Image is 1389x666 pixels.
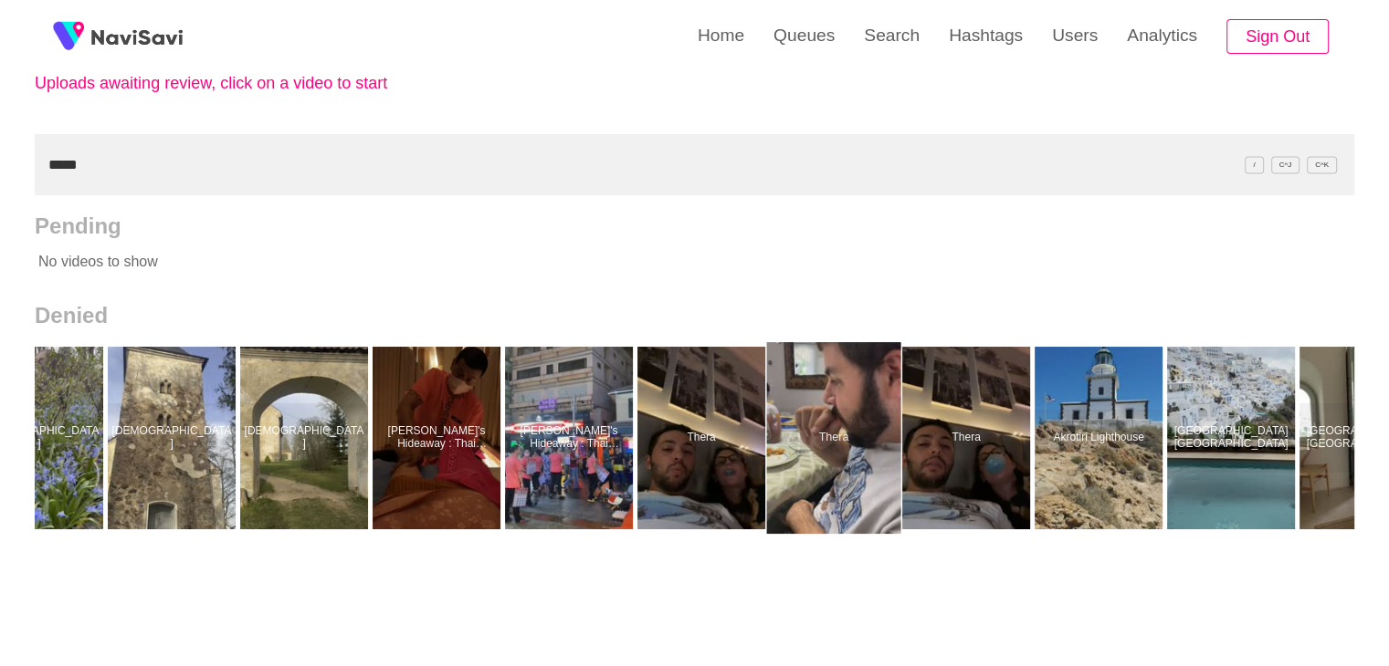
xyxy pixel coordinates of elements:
a: [GEOGRAPHIC_DATA] [GEOGRAPHIC_DATA]Villa Bordeaux Santorini [1167,347,1300,529]
a: Akrotiri LighthouseAkrotiri Lighthouse [1035,347,1167,529]
a: TheraThera [902,347,1035,529]
img: fireSpot [46,14,91,59]
span: C^K [1307,156,1337,173]
a: [PERSON_NAME]'s Hideaway : Thai Massage Therapy Training [GEOGRAPHIC_DATA]Chanwit's Hideaway : Th... [373,347,505,529]
span: C^J [1271,156,1300,173]
button: Sign Out [1226,19,1329,55]
a: TheraThera [637,347,770,529]
p: Uploads awaiting review, click on a video to start [35,74,437,93]
span: / [1245,156,1263,173]
a: [DEMOGRAPHIC_DATA]Satu Lutheran church [240,347,373,529]
a: [DEMOGRAPHIC_DATA]Zemite Lutheran Church [108,347,240,529]
h2: Denied [35,303,1354,328]
img: fireSpot [91,27,183,46]
h2: Pending [35,213,1354,239]
p: No videos to show [35,239,1222,285]
a: TheraThera [770,347,902,529]
a: [PERSON_NAME]'s Hideaway : Thai Massage Therapy Training [GEOGRAPHIC_DATA]Chanwit's Hideaway : Th... [505,347,637,529]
